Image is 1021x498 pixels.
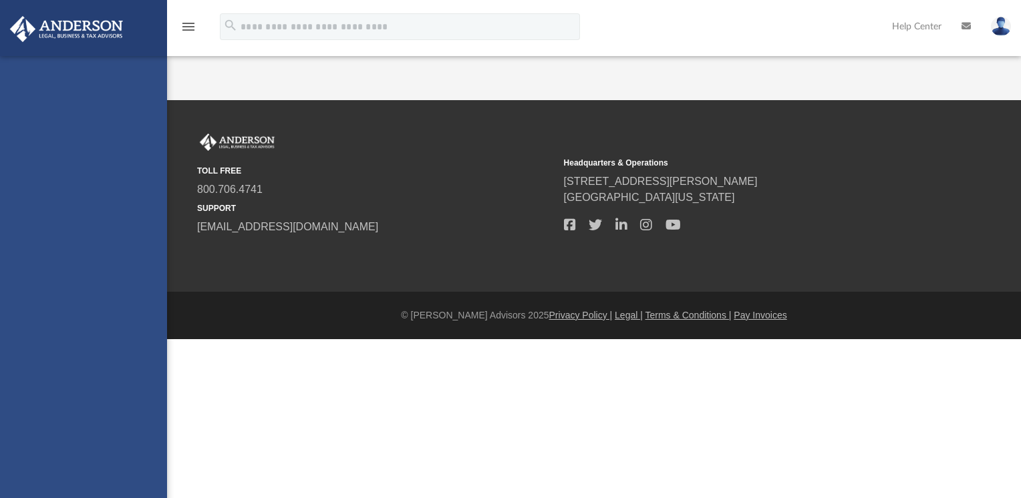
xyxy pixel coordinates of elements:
[197,184,263,195] a: 800.706.4741
[564,157,921,169] small: Headquarters & Operations
[645,310,732,320] a: Terms & Conditions |
[223,18,238,33] i: search
[564,176,758,187] a: [STREET_ADDRESS][PERSON_NAME]
[549,310,613,320] a: Privacy Policy |
[197,221,378,232] a: [EMAIL_ADDRESS][DOMAIN_NAME]
[615,310,643,320] a: Legal |
[734,310,786,320] a: Pay Invoices
[991,17,1011,36] img: User Pic
[167,308,1021,322] div: © [PERSON_NAME] Advisors 2025
[197,202,555,214] small: SUPPORT
[197,134,277,151] img: Anderson Advisors Platinum Portal
[197,165,555,177] small: TOLL FREE
[564,192,735,203] a: [GEOGRAPHIC_DATA][US_STATE]
[180,19,196,35] i: menu
[6,16,127,42] img: Anderson Advisors Platinum Portal
[180,25,196,35] a: menu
